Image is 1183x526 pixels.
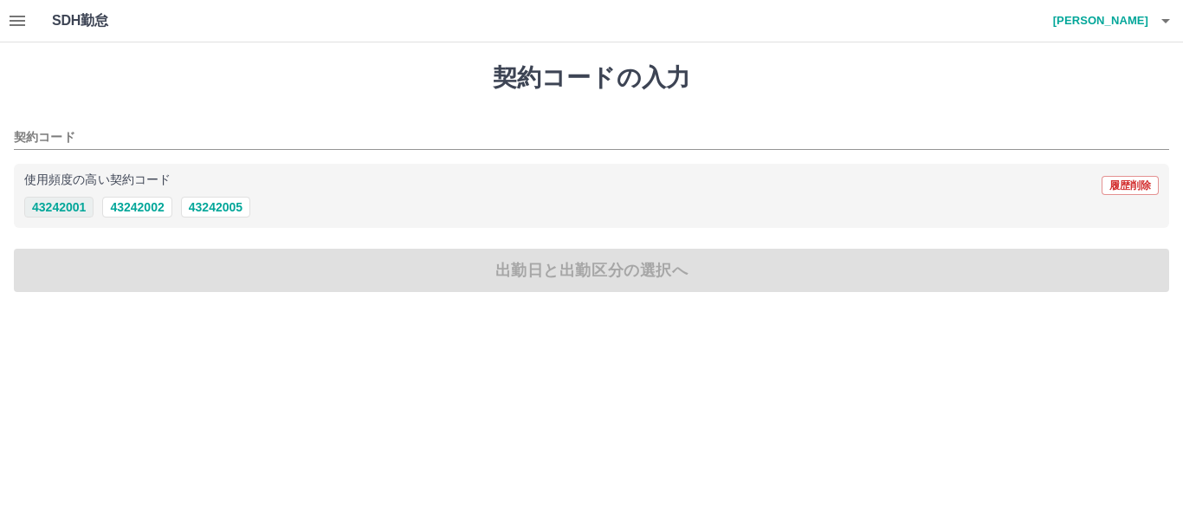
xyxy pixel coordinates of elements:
button: 43242005 [181,197,250,218]
button: 履歴削除 [1102,176,1159,195]
h1: 契約コードの入力 [14,63,1169,93]
button: 43242002 [102,197,171,218]
button: 43242001 [24,197,94,218]
p: 使用頻度の高い契約コード [24,174,171,186]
